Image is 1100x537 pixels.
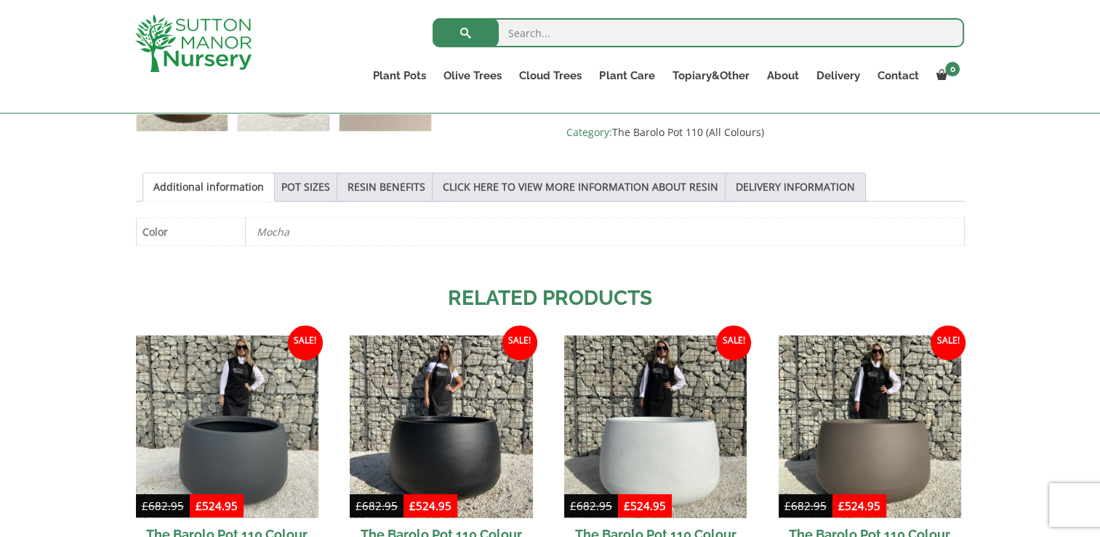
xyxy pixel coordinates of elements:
bdi: 524.95 [196,498,238,513]
span: £ [142,498,148,513]
a: RESIN BENEFITS [348,173,425,201]
span: Sale! [716,325,751,360]
bdi: 524.95 [838,498,880,513]
a: Additional information [153,173,264,201]
span: Sale! [502,325,537,360]
a: DELIVERY INFORMATION [736,173,855,201]
span: £ [838,498,845,513]
a: The Barolo Pot 110 (All Colours) [612,125,764,139]
span: £ [624,498,630,513]
table: Product Details [136,218,965,246]
img: The Barolo Pot 110 Colour Clay [779,335,961,518]
span: £ [570,498,577,513]
span: Sale! [288,325,323,360]
a: 0 [927,65,964,86]
a: Contact [868,65,927,86]
span: Category: [566,124,964,141]
a: Olive Trees [435,65,510,86]
a: About [758,65,807,86]
h2: Related products [136,283,965,314]
bdi: 682.95 [784,498,827,513]
a: POT SIZES [281,173,330,201]
span: £ [196,498,202,513]
a: Cloud Trees [510,65,590,86]
img: The Barolo Pot 110 Colour White Granite [564,335,747,518]
th: Color [136,218,245,246]
a: Plant Care [590,65,663,86]
bdi: 524.95 [624,498,666,513]
bdi: 524.95 [409,498,451,513]
a: CLICK HERE TO VIEW MORE INFORMATION ABOUT RESIN [443,173,718,201]
span: £ [356,498,362,513]
bdi: 682.95 [356,498,398,513]
p: Mocha [257,218,953,245]
bdi: 682.95 [142,498,184,513]
span: Sale! [931,325,965,360]
img: The Barolo Pot 110 Colour Black [350,335,532,518]
span: £ [409,498,416,513]
bdi: 682.95 [570,498,612,513]
a: Delivery [807,65,868,86]
img: logo [135,15,252,72]
span: 0 [945,62,960,76]
span: £ [784,498,791,513]
img: The Barolo Pot 110 Colour Charcoal [136,335,318,518]
a: Plant Pots [364,65,435,86]
input: Search... [433,18,964,47]
a: Topiary&Other [663,65,758,86]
